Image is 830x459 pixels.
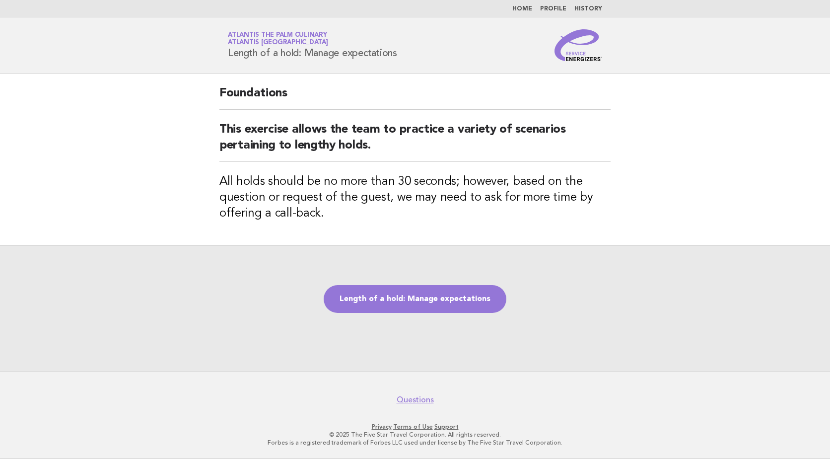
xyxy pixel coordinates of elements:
span: Atlantis [GEOGRAPHIC_DATA] [228,40,328,46]
p: © 2025 The Five Star Travel Corporation. All rights reserved. [111,431,719,439]
h3: All holds should be no more than 30 seconds; however, based on the question or request of the gue... [219,174,611,222]
p: Forbes is a registered trademark of Forbes LLC used under license by The Five Star Travel Corpora... [111,439,719,447]
a: Home [512,6,532,12]
a: Questions [397,395,434,405]
p: · · [111,423,719,431]
a: Terms of Use [393,423,433,430]
a: Support [434,423,459,430]
a: Profile [540,6,566,12]
a: Privacy [372,423,392,430]
h1: Length of a hold: Manage expectations [228,32,397,58]
a: History [574,6,602,12]
h2: Foundations [219,85,611,110]
a: Length of a hold: Manage expectations [324,285,506,313]
a: Atlantis The Palm CulinaryAtlantis [GEOGRAPHIC_DATA] [228,32,328,46]
h2: This exercise allows the team to practice a variety of scenarios pertaining to lengthy holds. [219,122,611,162]
img: Service Energizers [554,29,602,61]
